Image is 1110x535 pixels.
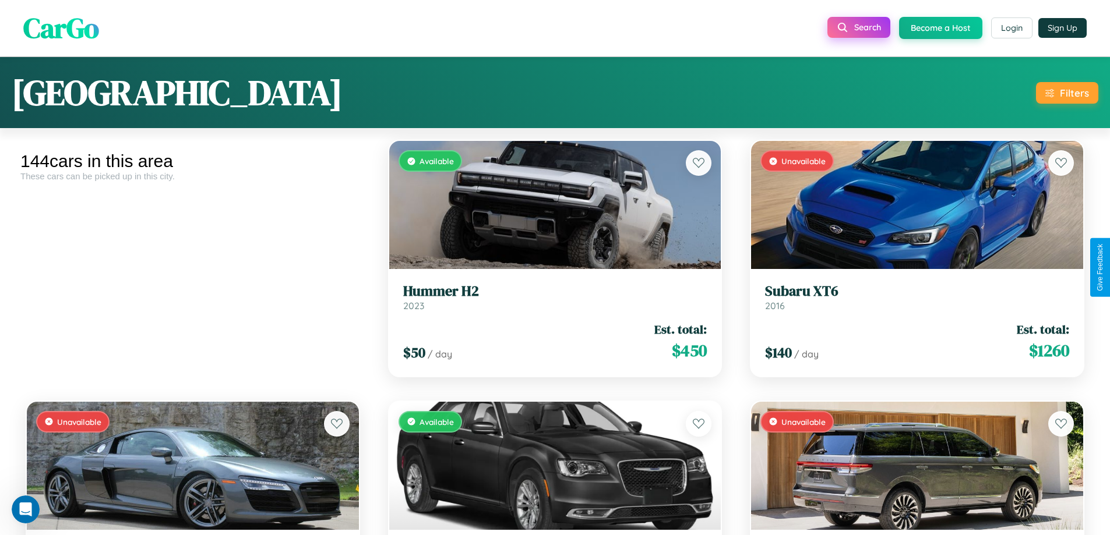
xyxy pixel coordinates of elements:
h3: Subaru XT6 [765,283,1069,300]
span: Unavailable [781,156,826,166]
a: Hummer H22023 [403,283,707,311]
button: Become a Host [899,17,982,39]
button: Search [827,17,890,38]
span: Unavailable [781,417,826,427]
span: / day [794,348,819,360]
span: Available [420,417,454,427]
span: $ 50 [403,343,425,362]
span: Est. total: [1017,321,1069,338]
span: / day [428,348,452,360]
span: 2023 [403,300,424,311]
span: 2016 [765,300,785,311]
span: $ 140 [765,343,792,362]
div: 144 cars in this area [20,151,365,171]
h3: Hummer H2 [403,283,707,300]
button: Login [991,17,1033,38]
button: Filters [1036,82,1098,104]
iframe: Intercom live chat [12,495,40,523]
span: $ 450 [672,339,707,362]
span: CarGo [23,9,99,47]
span: Unavailable [57,417,101,427]
span: Est. total: [654,321,707,338]
span: Available [420,156,454,166]
h1: [GEOGRAPHIC_DATA] [12,69,343,116]
div: Give Feedback [1096,244,1104,291]
a: Subaru XT62016 [765,283,1069,311]
button: Sign Up [1038,18,1087,38]
div: These cars can be picked up in this city. [20,171,365,181]
span: $ 1260 [1029,339,1069,362]
span: Search [854,22,881,33]
div: Filters [1060,87,1089,99]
